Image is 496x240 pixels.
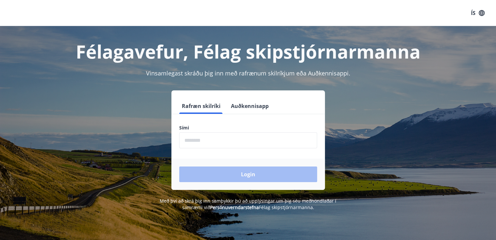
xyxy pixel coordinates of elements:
[179,98,223,114] button: Rafræn skilríki
[160,198,336,210] span: Með því að skrá þig inn samþykkir þú að upplýsingar um þig séu meðhöndlaðar í samræmi við Félag s...
[179,125,317,131] label: Sími
[467,7,488,19] button: ÍS
[228,98,271,114] button: Auðkennisapp
[210,204,259,210] a: Persónuverndarstefna
[146,69,350,77] span: Vinsamlegast skráðu þig inn með rafrænum skilríkjum eða Auðkennisappi.
[22,39,475,64] h1: Félagavefur, Félag skipstjórnarmanna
